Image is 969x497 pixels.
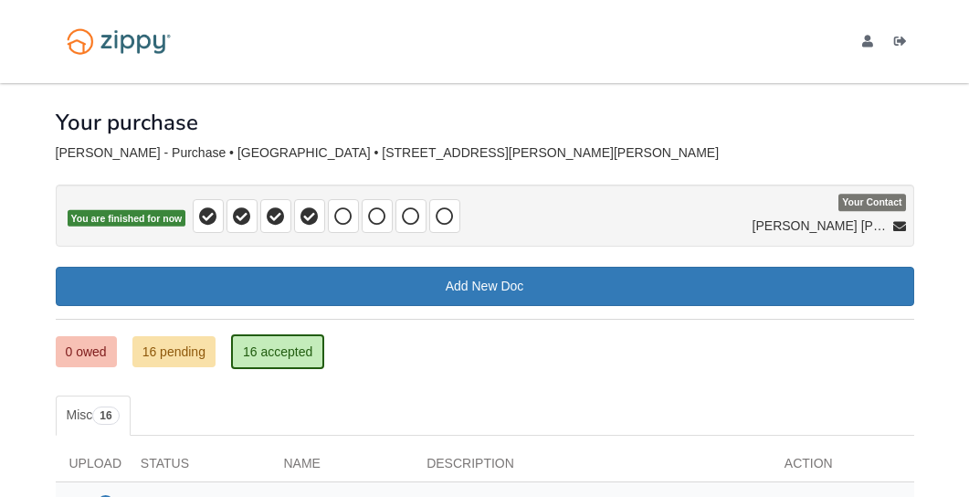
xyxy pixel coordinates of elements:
[269,454,413,481] div: Name
[771,454,914,481] div: Action
[838,195,905,212] span: Your Contact
[56,396,131,436] a: Misc
[127,454,270,481] div: Status
[56,267,914,306] a: Add New Doc
[68,210,186,227] span: You are finished for now
[231,334,324,369] a: 16 accepted
[56,111,198,134] h1: Your purchase
[56,20,182,63] img: Logo
[56,145,914,161] div: [PERSON_NAME] - Purchase • [GEOGRAPHIC_DATA] • [STREET_ADDRESS][PERSON_NAME][PERSON_NAME]
[413,454,771,481] div: Description
[894,35,914,53] a: Log out
[862,35,880,53] a: edit profile
[56,454,127,481] div: Upload
[753,217,890,235] span: [PERSON_NAME] [PERSON_NAME]
[56,336,117,367] a: 0 owed
[92,407,119,425] span: 16
[132,336,216,367] a: 16 pending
